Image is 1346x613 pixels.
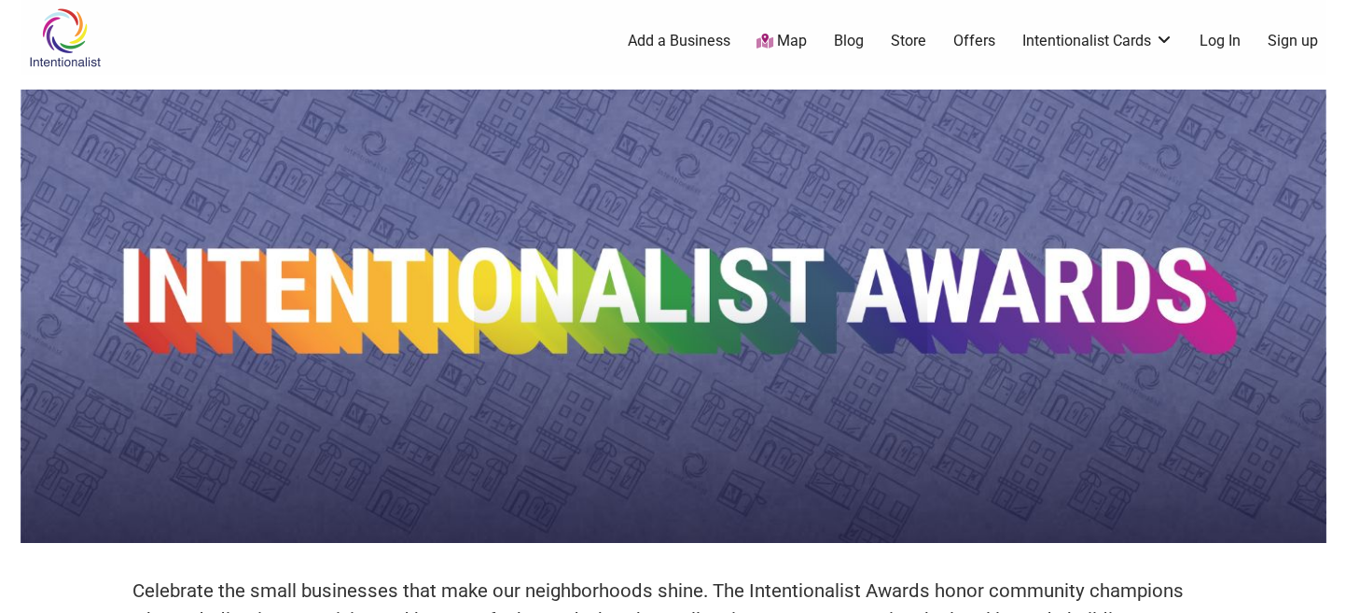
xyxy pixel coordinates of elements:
a: Sign up [1268,31,1318,51]
img: Intentionalist [21,7,109,68]
a: Map [756,31,807,52]
a: Blog [834,31,864,51]
a: Offers [953,31,995,51]
a: Log In [1200,31,1241,51]
a: Add a Business [628,31,730,51]
a: Intentionalist Cards [1022,31,1173,51]
a: Store [891,31,926,51]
